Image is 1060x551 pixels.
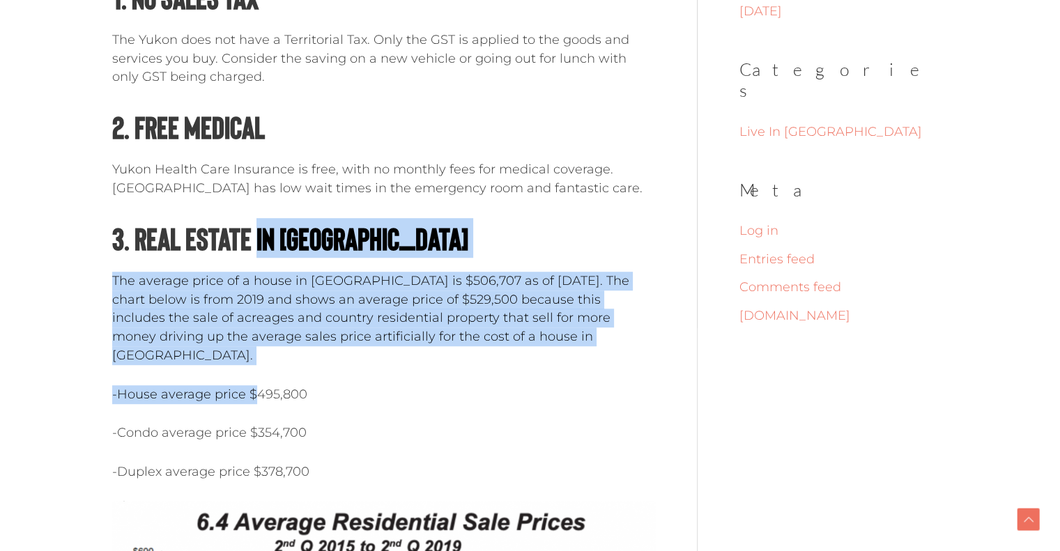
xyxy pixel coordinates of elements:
a: Log in [739,223,778,238]
a: [DOMAIN_NAME] [739,308,850,323]
p: The Yukon does not have a Territorial Tax. Only the GST is applied to the goods and services you ... [112,31,655,86]
a: Live In [GEOGRAPHIC_DATA] [739,124,922,139]
p: -Duplex average price $378,700 [112,463,655,481]
p: The average price of a house in [GEOGRAPHIC_DATA] is $506,707 as of [DATE]. The chart below is fr... [112,272,655,365]
h2: Categories [739,59,948,102]
p: Yukon Health Care Insurance is free, with no monthly fees for medical coverage. [GEOGRAPHIC_DATA]... [112,160,655,198]
nav: Meta [739,218,948,328]
strong: 3. Real Estate in [GEOGRAPHIC_DATA] [112,219,468,256]
a: Entries feed [739,251,815,267]
p: -House average price $495,800 [112,385,655,404]
a: [DATE] [739,3,782,19]
p: -Condo average price $354,700 [112,424,655,442]
a: Comments feed [739,279,841,295]
strong: 2. Free Medical [112,108,265,145]
nav: Categories [739,119,948,144]
h2: Meta [739,180,948,201]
